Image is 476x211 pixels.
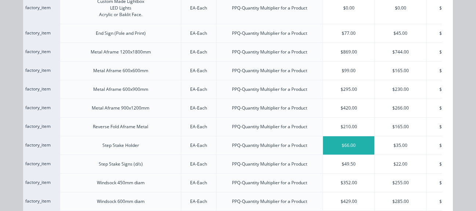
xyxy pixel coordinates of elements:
div: PPQ-Quantity Multiplier for a Product [232,5,307,11]
div: EA-Each [190,86,207,93]
div: PPQ-Quantity Multiplier for a Product [232,86,307,93]
div: $99.00 [323,62,374,80]
div: $210.00 [323,118,374,136]
div: Step Stake Signs (d/s) [99,161,143,167]
div: $230.00 [375,80,426,99]
div: PPQ-Quantity Multiplier for a Product [232,198,307,205]
div: $0.00 [426,174,463,192]
div: PPQ-Quantity Multiplier for a Product [232,142,307,149]
div: $0.00 [426,43,463,61]
div: $0.00 [426,155,463,173]
div: $0.00 [426,118,463,136]
div: $352.00 [323,174,374,192]
div: Reverse Fold Aframe Metal [93,123,148,130]
div: $255.00 [375,174,426,192]
div: factory_item [16,136,60,155]
div: factory_item [16,173,60,192]
div: $429.00 [323,192,374,211]
div: EA-Each [190,49,207,55]
div: $744.00 [375,43,426,61]
div: $22.00 [375,155,426,173]
div: $165.00 [375,62,426,80]
div: $77.00 [323,24,374,42]
div: $0.00 [426,192,463,211]
div: PPQ-Quantity Multiplier for a Product [232,67,307,74]
div: factory_item [16,117,60,136]
div: EA-Each [190,198,207,205]
div: Metal Aframe 900x1200mm [92,105,149,111]
div: Step Stake Holder [102,142,139,149]
div: $869.00 [323,43,374,61]
div: $66.00 [323,136,374,155]
div: $0.00 [426,80,463,99]
div: PPQ-Quantity Multiplier for a Product [232,161,307,167]
div: factory_item [16,80,60,99]
div: $0.00 [426,136,463,155]
div: PPQ-Quantity Multiplier for a Product [232,30,307,37]
div: Windsock 450mm diam [97,179,145,186]
div: End Sign (Pole and Print) [96,30,146,37]
div: $0.00 [426,62,463,80]
div: Metal Aframe 600x900mm [93,86,148,93]
div: EA-Each [190,123,207,130]
div: $45.00 [375,24,426,42]
div: $285.00 [375,192,426,211]
div: factory_item [16,99,60,117]
div: factory_item [16,24,60,42]
div: $49.50 [323,155,374,173]
div: $0.00 [426,24,463,42]
div: $35.00 [375,136,426,155]
div: EA-Each [190,67,207,74]
div: Metal Aframe 1200x1800mm [91,49,151,55]
div: $295.00 [323,80,374,99]
div: Metal Aframe 600x600mm [93,67,148,74]
div: EA-Each [190,5,207,11]
div: factory_item [16,42,60,61]
div: PPQ-Quantity Multiplier for a Product [232,49,307,55]
div: factory_item [16,192,60,211]
div: $266.00 [375,99,426,117]
div: EA-Each [190,142,207,149]
div: $420.00 [323,99,374,117]
div: EA-Each [190,30,207,37]
div: PPQ-Quantity Multiplier for a Product [232,179,307,186]
div: EA-Each [190,161,207,167]
div: $165.00 [375,118,426,136]
div: PPQ-Quantity Multiplier for a Product [232,105,307,111]
div: factory_item [16,155,60,173]
div: EA-Each [190,179,207,186]
div: $0.00 [426,99,463,117]
div: Windsock 600mm diam [97,198,145,205]
div: PPQ-Quantity Multiplier for a Product [232,123,307,130]
div: factory_item [16,61,60,80]
div: EA-Each [190,105,207,111]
